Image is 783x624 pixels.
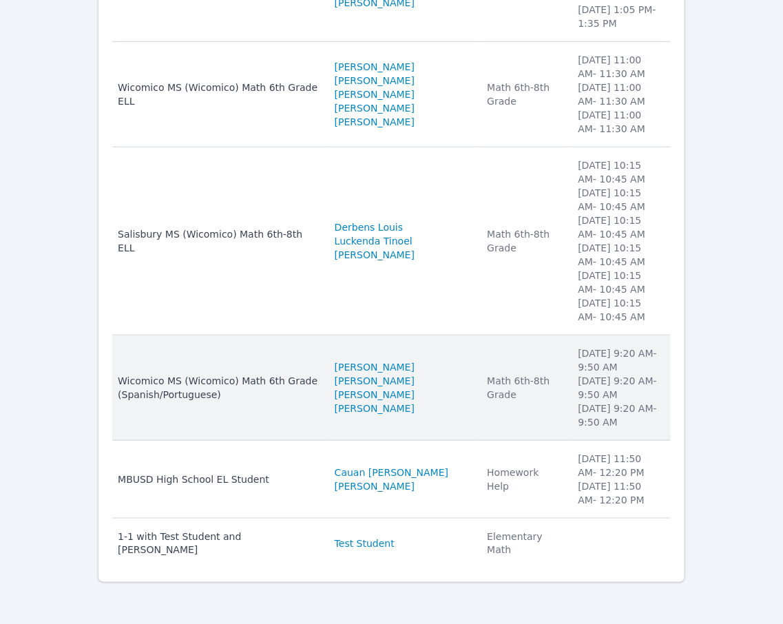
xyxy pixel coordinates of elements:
[578,346,662,374] li: [DATE] 9:20 AM - 9:50 AM
[578,269,662,296] li: [DATE] 10:15 AM - 10:45 AM
[112,147,671,335] tr: Salisbury MS (Wicomico) Math 6th-8th ELLDerbens LouisLuckenda Tinoel[PERSON_NAME]Math 6th-8th Gra...
[335,537,395,550] a: Test Student
[118,472,318,486] div: MBUSD High School EL Student
[112,42,671,147] tr: Wicomico MS (Wicomico) Math 6th Grade ELL[PERSON_NAME][PERSON_NAME][PERSON_NAME] [PERSON_NAME][PE...
[118,530,318,557] div: 1-1 with Test Student and [PERSON_NAME]
[578,241,662,269] li: [DATE] 10:15 AM - 10:45 AM
[578,374,662,402] li: [DATE] 9:20 AM - 9:50 AM
[335,234,413,248] a: Luckenda Tinoel
[335,374,415,388] a: [PERSON_NAME]
[112,519,671,568] tr: 1-1 with Test Student and [PERSON_NAME]Test StudentElementary Math
[335,248,415,262] a: [PERSON_NAME]
[487,374,561,402] div: Math 6th-8th Grade
[335,60,415,74] a: [PERSON_NAME]
[335,466,471,493] a: Cauan [PERSON_NAME] [PERSON_NAME]
[118,227,318,255] div: Salisbury MS (Wicomico) Math 6th-8th ELL
[578,186,662,214] li: [DATE] 10:15 AM - 10:45 AM
[118,374,318,402] div: Wicomico MS (Wicomico) Math 6th Grade (Spanish/Portuguese)
[335,402,415,415] a: [PERSON_NAME]
[578,108,662,136] li: [DATE] 11:00 AM - 11:30 AM
[335,220,403,234] a: Derbens Louis
[335,87,471,115] a: [PERSON_NAME] [PERSON_NAME]
[487,530,561,557] div: Elementary Math
[578,402,662,429] li: [DATE] 9:20 AM - 9:50 AM
[112,441,671,519] tr: MBUSD High School EL StudentCauan [PERSON_NAME] [PERSON_NAME]Homework Help[DATE] 11:50 AM- 12:20 ...
[335,388,415,402] a: [PERSON_NAME]
[578,214,662,241] li: [DATE] 10:15 AM - 10:45 AM
[335,74,415,87] a: [PERSON_NAME]
[487,466,561,493] div: Homework Help
[487,227,561,255] div: Math 6th-8th Grade
[487,81,561,108] div: Math 6th-8th Grade
[578,452,662,479] li: [DATE] 11:50 AM - 12:20 PM
[578,81,662,108] li: [DATE] 11:00 AM - 11:30 AM
[578,158,662,186] li: [DATE] 10:15 AM - 10:45 AM
[578,3,662,30] li: [DATE] 1:05 PM - 1:35 PM
[578,296,662,324] li: [DATE] 10:15 AM - 10:45 AM
[578,479,662,507] li: [DATE] 11:50 AM - 12:20 PM
[112,335,671,441] tr: Wicomico MS (Wicomico) Math 6th Grade (Spanish/Portuguese)[PERSON_NAME][PERSON_NAME][PERSON_NAME]...
[578,53,662,81] li: [DATE] 11:00 AM - 11:30 AM
[335,360,415,374] a: [PERSON_NAME]
[118,81,318,108] div: Wicomico MS (Wicomico) Math 6th Grade ELL
[335,115,415,129] a: [PERSON_NAME]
